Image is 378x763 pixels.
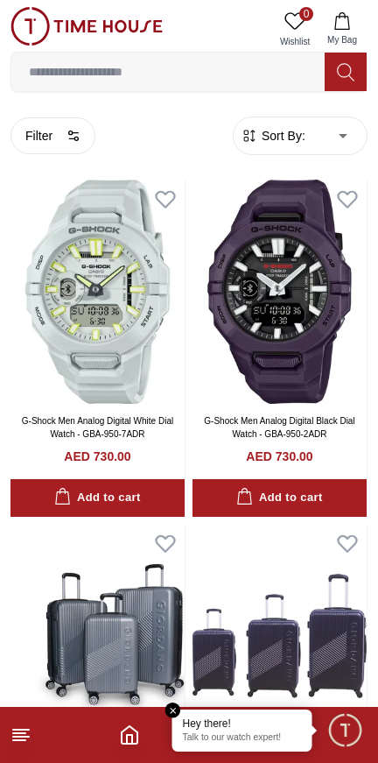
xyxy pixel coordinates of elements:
img: ... [10,7,163,46]
div: Add to cart [54,488,140,508]
a: Home [119,724,140,745]
span: Sort By: [258,127,305,145]
button: Filter [10,117,95,154]
span: Wishlist [273,35,317,48]
img: Giordano Logo Series Luggage Set Of 3 Navy GR020.NVY [192,524,367,748]
a: G-Shock Men Analog Digital Black Dial Watch - GBA-950-2ADR [204,416,354,439]
div: Add to cart [236,488,322,508]
span: 0 [299,7,313,21]
img: G-Shock Men Analog Digital Black Dial Watch - GBA-950-2ADR [192,180,367,404]
button: My Bag [317,7,367,52]
button: Add to cart [192,479,367,517]
div: Hey there! [183,717,302,731]
p: Talk to our watch expert! [183,732,302,745]
button: Sort By: [241,127,305,145]
h4: AED 730.00 [64,448,130,465]
img: G-Shock Men Analog Digital White Dial Watch - GBA-950-7ADR [10,180,185,404]
a: G-Shock Men Analog Digital White Dial Watch - GBA-950-7ADR [22,416,173,439]
div: Chat Widget [326,711,365,750]
img: Giordano Logo Series Luggage Set Of 3 Silver GR020.SLV [10,524,185,748]
button: Add to cart [10,479,185,517]
h4: AED 730.00 [246,448,312,465]
a: 0Wishlist [273,7,317,52]
em: Close tooltip [165,703,181,718]
span: My Bag [320,33,364,46]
